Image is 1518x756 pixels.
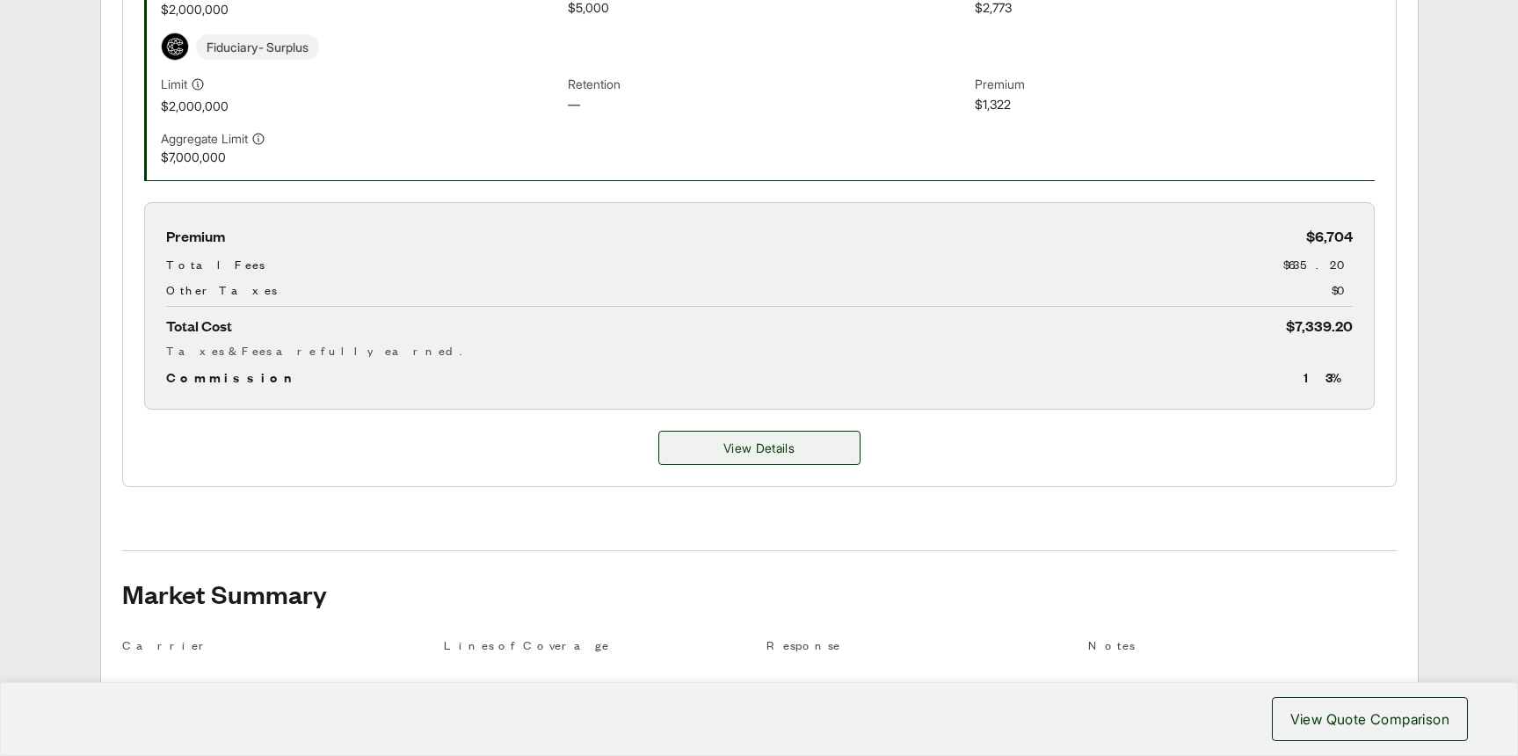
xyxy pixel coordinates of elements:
[166,314,232,338] span: Total Cost
[161,148,561,166] span: $7,000,000
[1304,367,1353,388] span: 13 %
[1283,255,1353,273] span: $635.20
[122,579,1397,607] h2: Market Summary
[568,95,968,115] span: —
[162,33,188,60] img: Coalition
[1306,224,1353,248] span: $6,704
[166,341,1353,360] div: Taxes & Fees are fully earned.
[766,636,1075,661] th: Response
[658,431,861,465] button: View Details
[161,129,248,148] span: Aggregate Limit
[723,439,795,457] span: View Details
[166,280,277,299] span: Other Taxes
[166,367,300,388] span: Commission
[161,75,187,93] span: Limit
[1332,280,1353,299] span: $0
[196,34,319,60] span: Fiduciary - Surplus
[444,636,752,661] th: Lines of Coverage
[161,97,561,115] span: $2,000,000
[1088,636,1397,661] th: Notes
[975,95,1375,115] span: $1,322
[166,224,225,248] span: Premium
[1272,697,1468,741] button: View Quote Comparison
[166,255,265,273] span: Total Fees
[1286,314,1353,338] span: $7,339.20
[122,636,431,661] th: Carrier
[568,75,968,95] span: Retention
[975,75,1375,95] span: Premium
[1290,709,1449,730] span: View Quote Comparison
[658,431,861,465] a: Coalition details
